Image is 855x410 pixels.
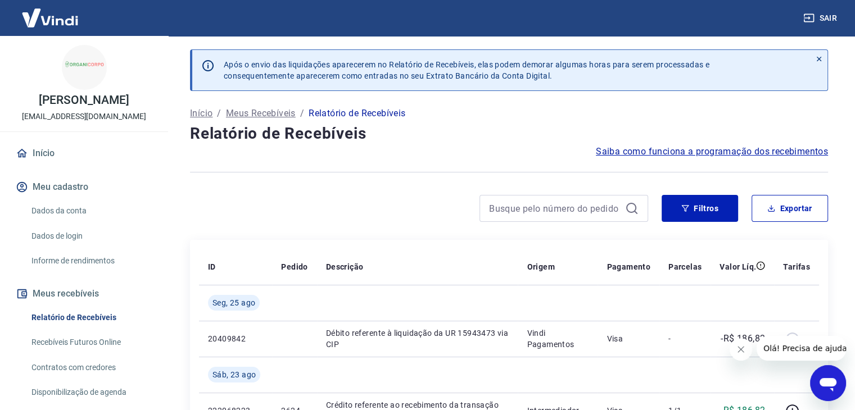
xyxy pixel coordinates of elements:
p: Pedido [281,261,307,272]
input: Busque pelo número do pedido [489,200,621,217]
p: Visa [607,333,650,344]
img: 75315110-bd8c-43cb-8595-067f7616e292.jpeg [62,45,107,90]
p: Relatório de Recebíveis [309,107,405,120]
p: -R$ 186,82 [721,332,765,345]
p: Origem [527,261,554,272]
h4: Relatório de Recebíveis [190,122,828,145]
p: Pagamento [607,261,650,272]
img: Vindi [13,1,87,35]
a: Dados de login [27,225,155,248]
iframe: Botão para abrir a janela de mensagens [810,365,846,401]
a: Relatório de Recebíveis [27,306,155,329]
iframe: Mensagem da empresa [757,336,846,361]
p: Tarifas [783,261,810,272]
span: Sáb, 23 ago [212,369,256,380]
p: - [668,333,702,344]
button: Sair [801,8,842,29]
p: Parcelas [668,261,702,272]
button: Exportar [752,195,828,222]
a: Dados da conta [27,199,155,222]
button: Meu cadastro [13,175,155,199]
a: Disponibilização de agenda [27,381,155,404]
p: 20409842 [208,333,263,344]
button: Filtros [662,195,738,222]
p: [EMAIL_ADDRESS][DOMAIN_NAME] [22,111,146,122]
a: Início [190,107,212,120]
a: Contratos com credores [27,356,155,379]
a: Início [13,141,155,166]
span: Seg, 25 ago [212,297,255,308]
a: Recebíveis Futuros Online [27,331,155,354]
a: Saiba como funciona a programação dos recebimentos [596,145,828,158]
p: Após o envio das liquidações aparecerem no Relatório de Recebíveis, elas podem demorar algumas ho... [224,59,709,81]
p: / [300,107,304,120]
a: Meus Recebíveis [226,107,296,120]
button: Meus recebíveis [13,281,155,306]
a: Informe de rendimentos [27,249,155,272]
p: Descrição [326,261,364,272]
p: Valor Líq. [720,261,756,272]
p: Débito referente à liquidação da UR 15943473 via CIP [326,327,509,350]
iframe: Fechar mensagem [730,338,752,361]
p: Vindi Pagamentos [527,327,589,350]
p: / [217,107,221,120]
p: ID [208,261,216,272]
span: Olá! Precisa de ajuda? [7,8,94,17]
p: [PERSON_NAME] [39,94,129,106]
